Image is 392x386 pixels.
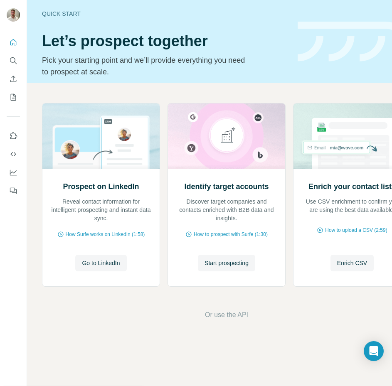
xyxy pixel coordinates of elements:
[63,181,139,192] h2: Prospect on LinkedIn
[205,310,248,320] button: Or use the API
[42,33,288,49] h1: Let’s prospect together
[7,147,20,162] button: Use Surfe API
[51,197,151,222] p: Reveal contact information for intelligent prospecting and instant data sync.
[176,197,277,222] p: Discover target companies and contacts enriched with B2B data and insights.
[7,183,20,198] button: Feedback
[66,231,145,238] span: How Surfe works on LinkedIn (1:58)
[205,259,249,267] span: Start prospecting
[7,53,20,68] button: Search
[194,231,268,238] span: How to prospect with Surfe (1:30)
[75,255,126,271] button: Go to LinkedIn
[7,90,20,105] button: My lists
[168,103,286,169] img: Identify target accounts
[7,35,20,50] button: Quick start
[337,259,367,267] span: Enrich CSV
[184,181,269,192] h2: Identify target accounts
[7,8,20,22] img: Avatar
[42,10,288,18] div: Quick start
[42,103,160,169] img: Prospect on LinkedIn
[7,71,20,86] button: Enrich CSV
[198,255,255,271] button: Start prospecting
[364,341,384,361] div: Open Intercom Messenger
[42,54,250,78] p: Pick your starting point and we’ll provide everything you need to prospect at scale.
[82,259,120,267] span: Go to LinkedIn
[7,165,20,180] button: Dashboard
[325,226,387,234] span: How to upload a CSV (2:59)
[7,128,20,143] button: Use Surfe on LinkedIn
[330,255,374,271] button: Enrich CSV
